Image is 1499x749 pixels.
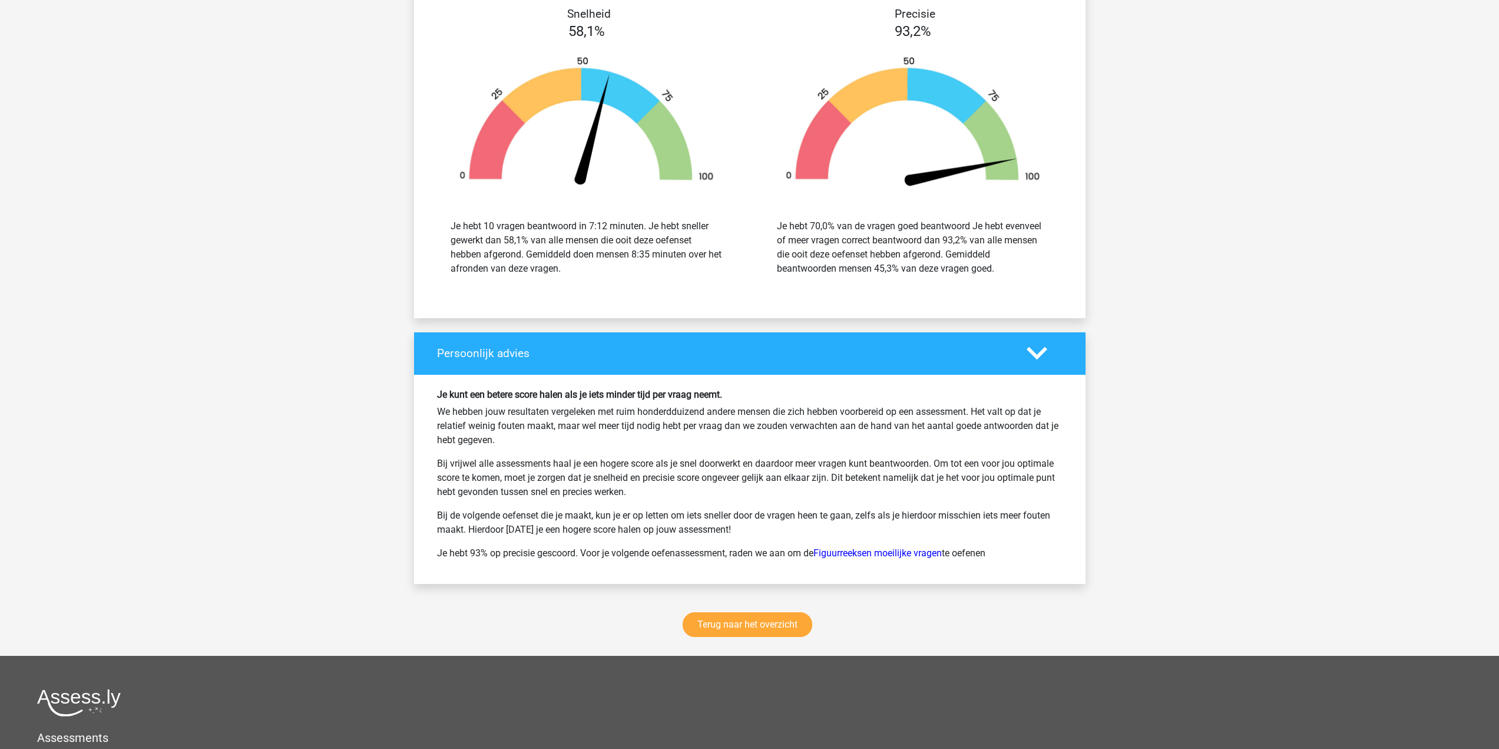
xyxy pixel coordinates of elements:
[437,457,1063,499] p: Bij vrijwel alle assessments haal je een hogere score als je snel doorwerkt en daardoor meer vrag...
[37,731,1462,745] h5: Assessments
[763,7,1067,21] h4: Precisie
[37,689,121,717] img: Assessly logo
[437,389,1063,400] h6: Je kunt een betere score halen als je iets minder tijd per vraag neemt.
[683,612,812,637] a: Terug naar het overzicht
[437,509,1063,537] p: Bij de volgende oefenset die je maakt, kun je er op letten om iets sneller door de vragen heen te...
[767,56,1058,191] img: 93.7c1f0b3fad9f.png
[437,546,1063,560] p: Je hebt 93% op precisie gescoord. Voor je volgende oefenassessment, raden we aan om de te oefenen
[437,7,741,21] h4: Snelheid
[451,219,723,276] div: Je hebt 10 vragen beantwoord in 7:12 minuten. Je hebt sneller gewerkt dan 58,1% van alle mensen d...
[437,347,1009,360] h4: Persoonlijk advies
[777,219,1049,276] div: Je hebt 70,0% van de vragen goed beantwoord Je hebt evenveel of meer vragen correct beantwoord da...
[813,547,942,559] a: Figuurreeksen moeilijke vragen
[895,23,931,39] span: 93,2%
[441,56,732,191] img: 58.75e42585aedd.png
[437,405,1063,447] p: We hebben jouw resultaten vergeleken met ruim honderdduizend andere mensen die zich hebben voorbe...
[568,23,605,39] span: 58,1%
